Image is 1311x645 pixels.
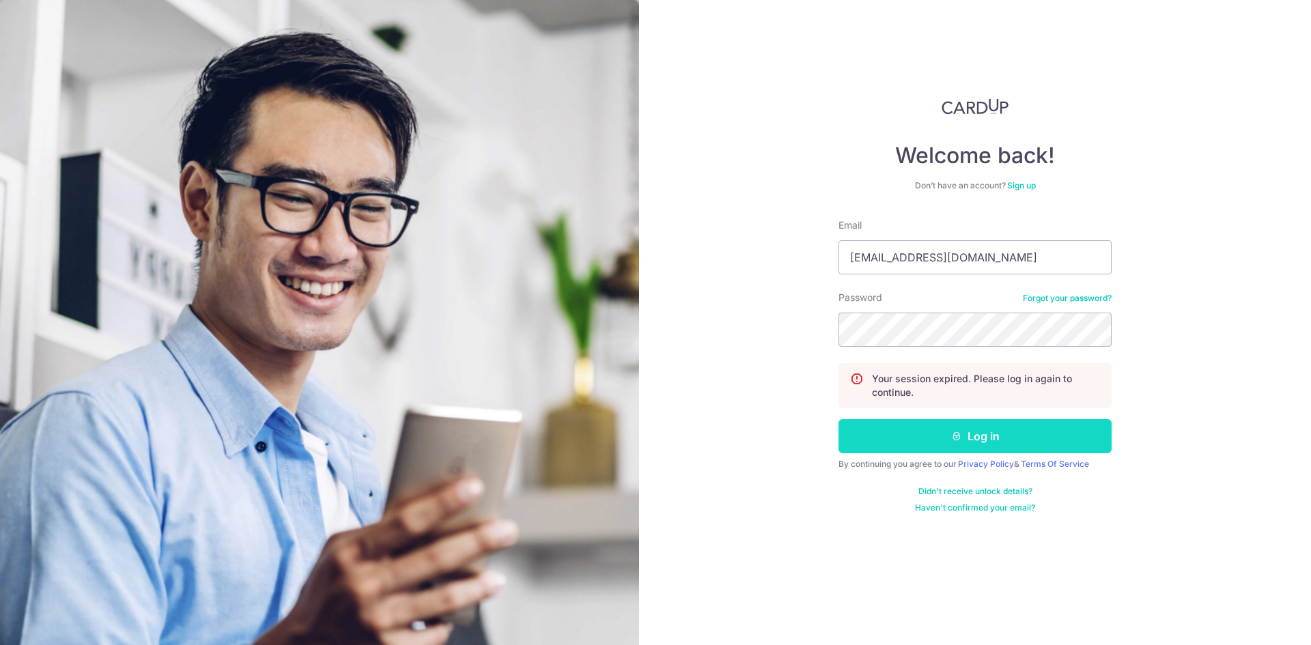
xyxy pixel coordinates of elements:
[838,291,882,304] label: Password
[838,419,1112,453] button: Log in
[838,240,1112,274] input: Enter your Email
[1021,459,1089,469] a: Terms Of Service
[915,502,1035,513] a: Haven't confirmed your email?
[838,218,862,232] label: Email
[1023,293,1112,304] a: Forgot your password?
[872,372,1100,399] p: Your session expired. Please log in again to continue.
[942,98,1009,115] img: CardUp Logo
[838,459,1112,470] div: By continuing you agree to our &
[918,486,1032,497] a: Didn't receive unlock details?
[1007,180,1036,190] a: Sign up
[838,142,1112,169] h4: Welcome back!
[838,180,1112,191] div: Don’t have an account?
[958,459,1014,469] a: Privacy Policy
